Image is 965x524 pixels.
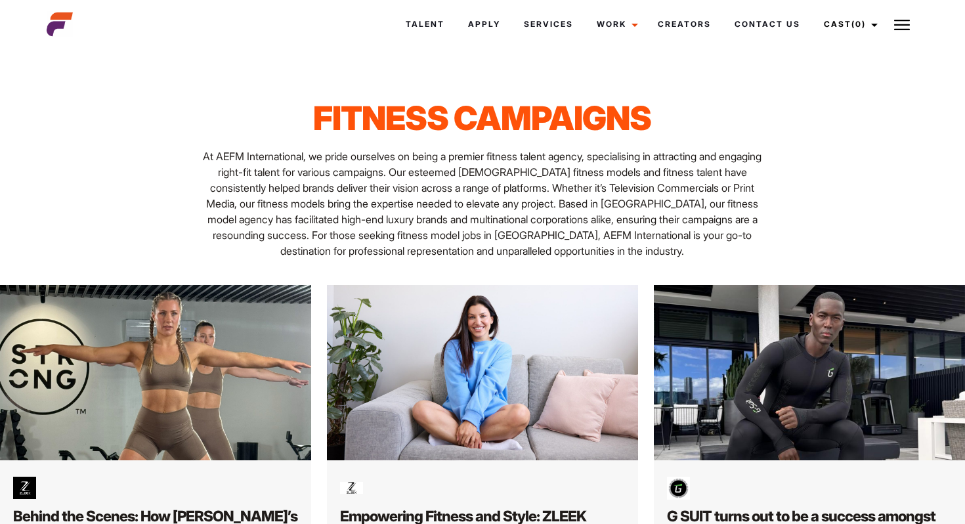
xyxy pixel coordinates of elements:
[585,7,646,42] a: Work
[340,477,363,500] img: Shopify_logo_6906e8dd ff93 4dc8 8207 54bfa2bace6a
[667,477,690,500] img: images 3
[851,19,866,29] span: (0)
[512,7,585,42] a: Services
[654,285,965,460] img: 1@3x 21 scaled
[394,7,456,42] a: Talent
[194,98,771,138] h1: Fitness Campaigns
[456,7,512,42] a: Apply
[47,11,73,37] img: cropped-aefm-brand-fav-22-square.png
[327,285,638,460] img: 1@3x 3 scaled
[894,17,910,33] img: Burger icon
[194,148,771,259] p: At AEFM International, we pride ourselves on being a premier fitness talent agency, specialising ...
[812,7,886,42] a: Cast(0)
[723,7,812,42] a: Contact Us
[646,7,723,42] a: Creators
